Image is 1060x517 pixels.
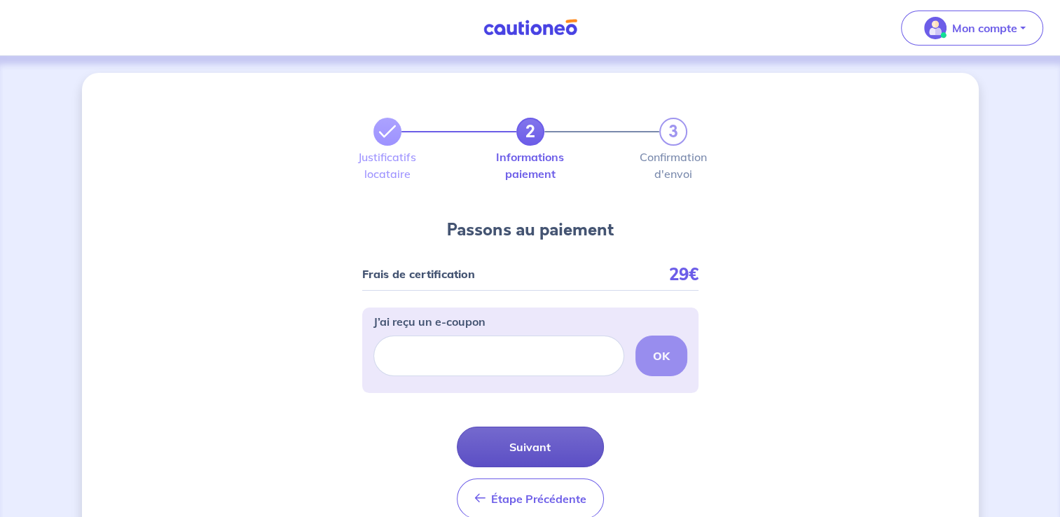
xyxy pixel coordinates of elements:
span: Étape Précédente [491,492,586,506]
p: J’ai reçu un e-coupon [373,313,486,330]
button: illu_account_valid_menu.svgMon compte [901,11,1043,46]
button: Suivant [457,427,604,467]
label: Justificatifs locataire [373,151,401,179]
a: 2 [516,118,544,146]
label: Informations paiement [516,151,544,179]
h4: Passons au paiement [447,219,614,241]
p: 29€ [669,269,698,279]
p: Frais de certification [362,269,475,279]
img: Cautioneo [478,19,583,36]
p: Mon compte [952,20,1017,36]
label: Confirmation d'envoi [659,151,687,179]
img: illu_account_valid_menu.svg [924,17,947,39]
